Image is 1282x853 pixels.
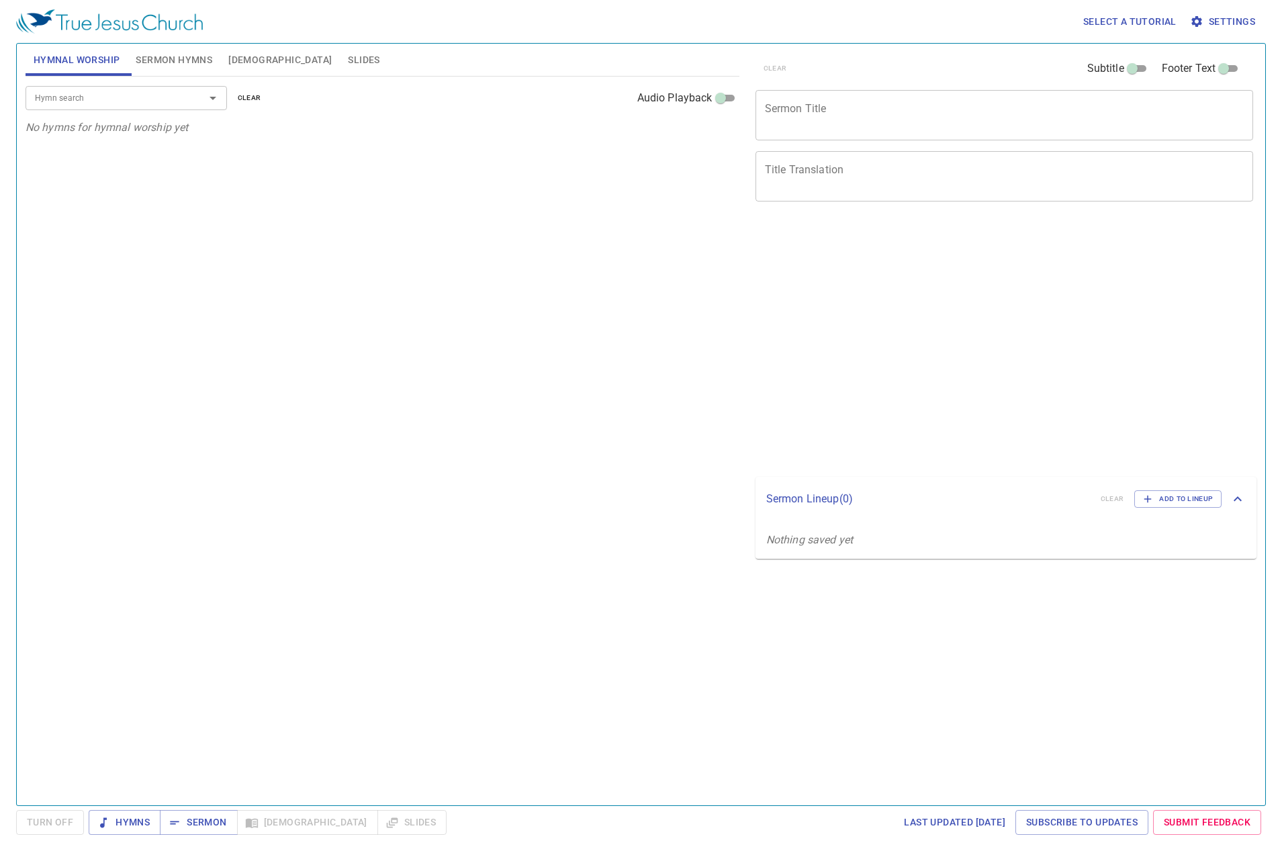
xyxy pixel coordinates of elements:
[1026,814,1138,831] span: Subscribe to Updates
[1193,13,1255,30] span: Settings
[1153,810,1261,835] a: Submit Feedback
[34,52,120,69] span: Hymnal Worship
[26,121,189,134] i: No hymns for hymnal worship yet
[89,810,161,835] button: Hymns
[230,90,269,106] button: clear
[1078,9,1182,34] button: Select a tutorial
[1187,9,1261,34] button: Settings
[203,89,222,107] button: Open
[637,90,713,106] span: Audio Playback
[1083,13,1177,30] span: Select a tutorial
[750,216,1156,472] iframe: from-child
[1164,814,1250,831] span: Submit Feedback
[228,52,332,69] span: [DEMOGRAPHIC_DATA]
[238,92,261,104] span: clear
[1015,810,1148,835] a: Subscribe to Updates
[99,814,150,831] span: Hymns
[171,814,226,831] span: Sermon
[160,810,237,835] button: Sermon
[1162,60,1216,77] span: Footer Text
[899,810,1011,835] a: Last updated [DATE]
[348,52,379,69] span: Slides
[904,814,1005,831] span: Last updated [DATE]
[136,52,212,69] span: Sermon Hymns
[756,477,1257,521] div: Sermon Lineup(0)clearAdd to Lineup
[1134,490,1222,508] button: Add to Lineup
[1087,60,1124,77] span: Subtitle
[766,533,854,546] i: Nothing saved yet
[1143,493,1213,505] span: Add to Lineup
[16,9,203,34] img: True Jesus Church
[766,491,1090,507] p: Sermon Lineup ( 0 )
